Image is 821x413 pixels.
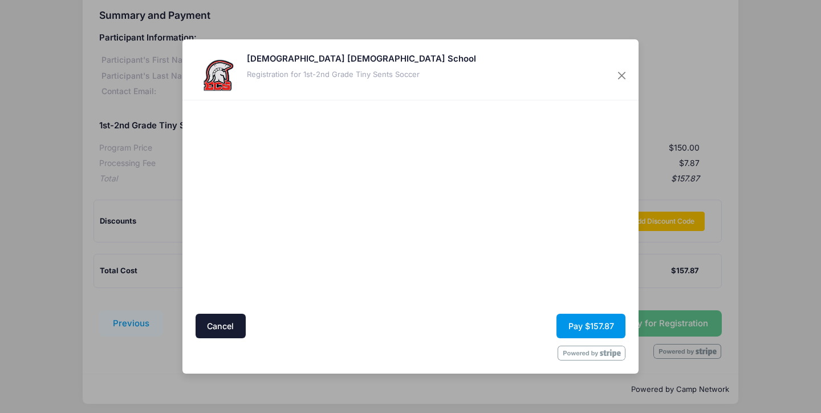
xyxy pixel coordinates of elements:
iframe: Secure address input frame [193,104,408,233]
button: Pay $157.87 [556,314,625,338]
h5: [DEMOGRAPHIC_DATA] [DEMOGRAPHIC_DATA] School [247,52,476,65]
button: Cancel [196,314,246,338]
iframe: Secure payment input frame [414,104,628,310]
div: Registration for 1st-2nd Grade Tiny Sents Soccer [247,69,476,80]
button: Close [612,65,632,86]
